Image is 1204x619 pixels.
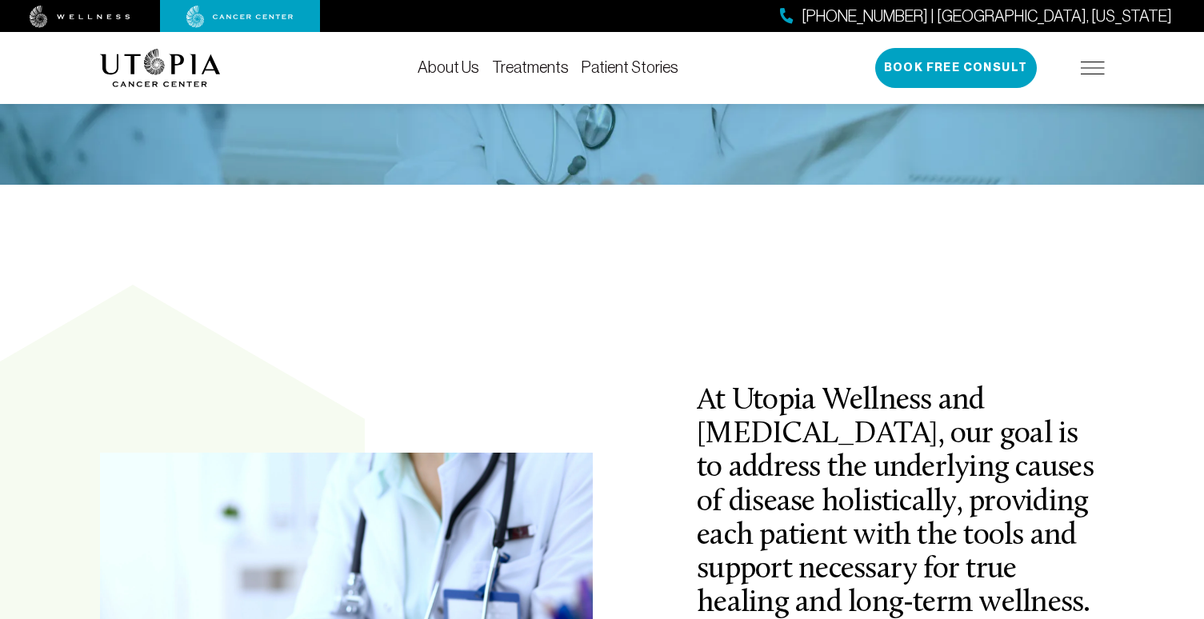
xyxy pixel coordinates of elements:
span: [PHONE_NUMBER] | [GEOGRAPHIC_DATA], [US_STATE] [802,5,1172,28]
img: cancer center [186,6,294,28]
img: wellness [30,6,130,28]
img: icon-hamburger [1081,62,1105,74]
a: Patient Stories [582,58,678,76]
a: Treatments [492,58,569,76]
img: logo [100,49,221,87]
a: [PHONE_NUMBER] | [GEOGRAPHIC_DATA], [US_STATE] [780,5,1172,28]
button: Book Free Consult [875,48,1037,88]
a: About Us [418,58,479,76]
